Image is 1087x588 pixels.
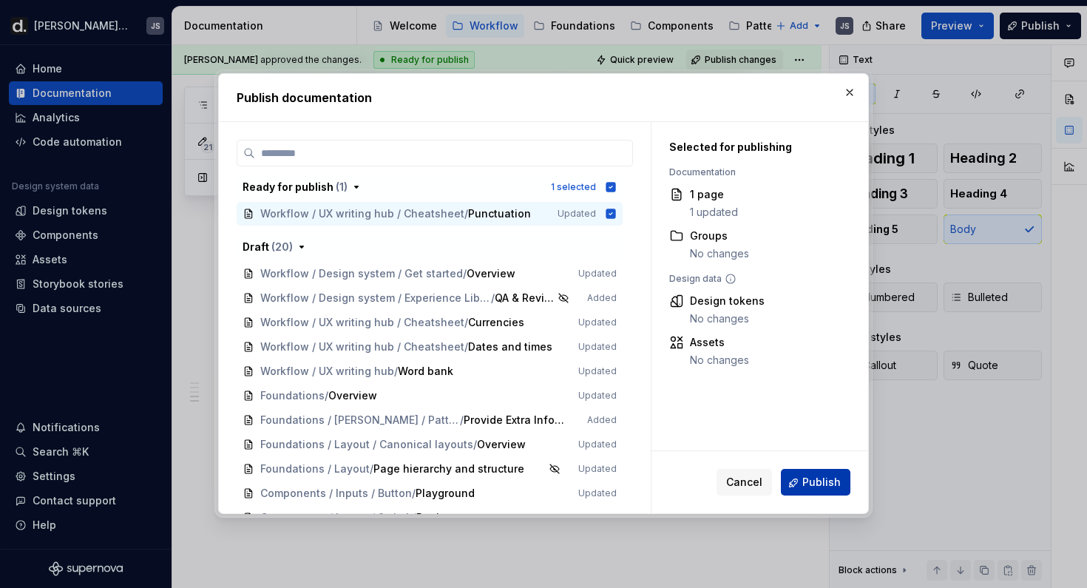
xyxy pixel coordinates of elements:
span: Publish [802,476,841,490]
span: Updated [558,208,596,220]
div: Documentation [669,166,843,178]
div: Design tokens [690,294,765,308]
h2: Publish documentation [237,89,850,107]
button: Ready for publish (1)1 selected [237,175,623,199]
div: 1 page [690,187,738,202]
div: Ready for publish [243,180,348,195]
button: Draft (20) [237,235,623,259]
div: No changes [690,246,749,261]
div: 1 selected [551,181,596,193]
div: No changes [690,353,749,368]
span: / [464,206,468,221]
div: Groups [690,229,749,243]
span: Workflow / UX writing hub / Cheatsheet [260,206,464,221]
span: ( 20 ) [271,240,293,253]
div: Selected for publishing [669,140,843,155]
span: Cancel [726,476,762,490]
div: Assets [690,335,749,350]
div: 1 updated [690,205,738,220]
div: Design data [669,273,843,285]
div: No changes [690,311,765,326]
button: Cancel [717,470,772,496]
div: Draft [243,240,293,254]
button: Publish [781,470,850,496]
span: Punctuation [468,206,531,221]
span: ( 1 ) [336,180,348,193]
